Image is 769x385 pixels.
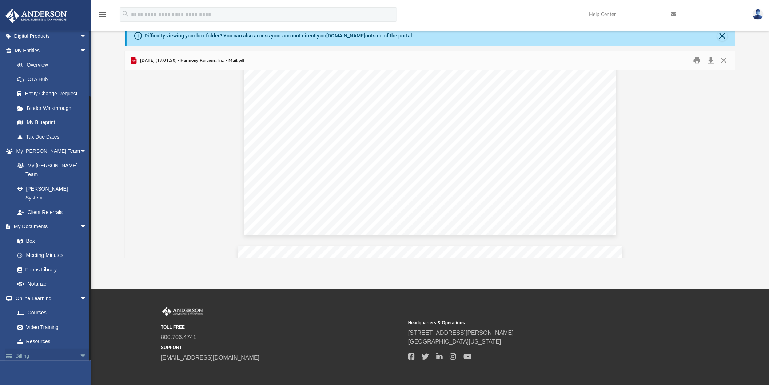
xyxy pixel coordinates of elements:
[80,43,94,58] span: arrow_drop_down
[10,277,94,291] a: Notarize
[704,55,717,66] button: Download
[753,9,764,20] img: User Pic
[10,320,91,334] a: Video Training
[125,70,735,258] div: Document Viewer
[408,330,514,336] a: [STREET_ADDRESS][PERSON_NAME]
[138,57,244,64] span: [DATE] (17:01:50) - Harmony Partners, Inc. - Mail.pdf
[10,130,98,144] a: Tax Due Dates
[10,182,94,205] a: [PERSON_NAME] System
[121,10,130,18] i: search
[144,32,414,40] div: Difficulty viewing your box folder? You can also access your account directly on outside of the p...
[5,43,98,58] a: My Entitiesarrow_drop_down
[690,55,704,66] button: Print
[161,324,403,330] small: TOLL FREE
[10,262,91,277] a: Forms Library
[5,219,94,234] a: My Documentsarrow_drop_down
[326,33,365,39] a: [DOMAIN_NAME]
[10,205,94,219] a: Client Referrals
[10,306,94,320] a: Courses
[408,338,501,345] a: [GEOGRAPHIC_DATA][US_STATE]
[80,219,94,234] span: arrow_drop_down
[98,10,107,19] i: menu
[5,144,94,159] a: My [PERSON_NAME] Teamarrow_drop_down
[717,31,728,41] button: Close
[5,349,98,363] a: Billingarrow_drop_down
[717,55,730,66] button: Close
[80,349,94,364] span: arrow_drop_down
[10,334,94,349] a: Resources
[3,9,69,23] img: Anderson Advisors Platinum Portal
[5,29,98,44] a: Digital Productsarrow_drop_down
[5,291,94,306] a: Online Learningarrow_drop_down
[125,51,735,258] div: Preview
[10,234,91,248] a: Box
[10,248,94,263] a: Meeting Minutes
[10,158,91,182] a: My [PERSON_NAME] Team
[10,115,94,130] a: My Blueprint
[125,70,735,258] div: File preview
[10,58,98,72] a: Overview
[161,344,403,351] small: SUPPORT
[161,307,204,317] img: Anderson Advisors Platinum Portal
[80,291,94,306] span: arrow_drop_down
[408,319,650,326] small: Headquarters & Operations
[98,14,107,19] a: menu
[10,87,98,101] a: Entity Change Request
[80,144,94,159] span: arrow_drop_down
[10,101,98,115] a: Binder Walkthrough
[161,334,196,340] a: 800.706.4741
[80,29,94,44] span: arrow_drop_down
[161,354,259,361] a: [EMAIL_ADDRESS][DOMAIN_NAME]
[10,72,98,87] a: CTA Hub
